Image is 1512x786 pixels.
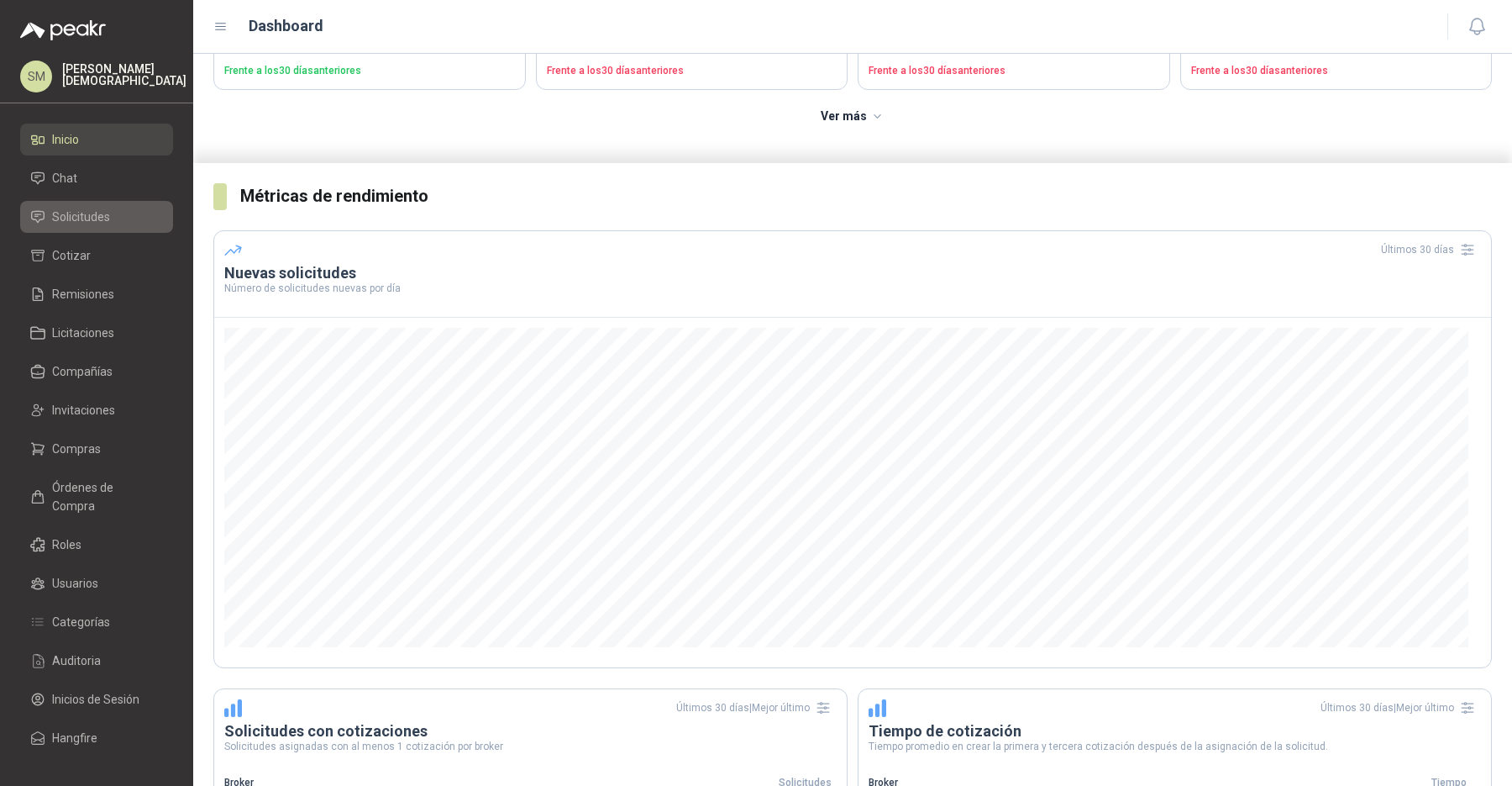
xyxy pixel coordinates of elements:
div: Últimos 30 días | Mejor último [1320,694,1481,721]
div: SM [20,61,52,92]
span: Invitaciones [52,401,115,419]
a: Órdenes de Compra [20,472,173,522]
p: [PERSON_NAME] [DEMOGRAPHIC_DATA] [62,63,186,87]
p: Frente a los 30 días anteriores [869,63,1159,79]
h3: Métricas de rendimiento [240,183,1492,209]
p: Frente a los 30 días anteriores [224,63,515,79]
span: 90 % [638,42,661,55]
span: Compras [52,440,101,458]
span: + 7 % [270,42,292,55]
p: Frente a los 30 días anteriores [547,63,837,79]
span: Usuarios [52,574,98,593]
span: Licitaciones [52,324,114,342]
h3: Nuevas solicitudes [224,263,1481,283]
p: Número de solicitudes nuevas por día [224,283,1481,293]
span: -20 % [1263,42,1290,55]
span: Categorías [52,613,110,631]
div: Últimos 30 días [1381,236,1481,263]
p: Frente a los 30 días anteriores [1191,63,1482,79]
span: Roles [52,535,81,554]
h1: Dashboard [249,14,323,38]
span: Inicios de Sesión [52,690,139,709]
a: Licitaciones [20,317,173,349]
button: Ver más [811,100,895,134]
span: Cotizar [52,246,91,265]
span: Órdenes de Compra [52,478,157,515]
h3: Tiempo de cotización [869,721,1481,741]
a: Hangfire [20,722,173,754]
a: Usuarios [20,567,173,599]
p: Tiempo promedio en crear la primera y tercera cotización después de la asignación de la solicitud. [869,741,1481,752]
a: Remisiones [20,278,173,310]
span: Remisiones [52,285,114,303]
a: Inicios de Sesión [20,683,173,715]
a: Chat [20,162,173,194]
a: Cotizar [20,240,173,272]
a: Auditoria [20,645,173,677]
p: Solicitudes asignadas con al menos 1 cotización por broker [224,741,837,752]
span: Chat [52,169,77,187]
a: Solicitudes [20,201,173,233]
span: Hangfire [52,729,97,747]
a: Roles [20,529,173,561]
a: Invitaciones [20,394,173,426]
a: Compras [20,433,173,465]
div: Últimos 30 días | Mejor último [676,694,837,721]
h3: Solicitudes con cotizaciones [224,721,837,741]
a: Inicio [20,124,173,156]
span: Inicio [52,130,79,149]
span: 151 % [960,42,990,55]
a: Categorías [20,606,173,638]
span: Compañías [52,362,113,381]
span: Auditoria [52,651,101,670]
a: Compañías [20,356,173,388]
img: Logo peakr [20,20,106,40]
span: Solicitudes [52,208,110,226]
